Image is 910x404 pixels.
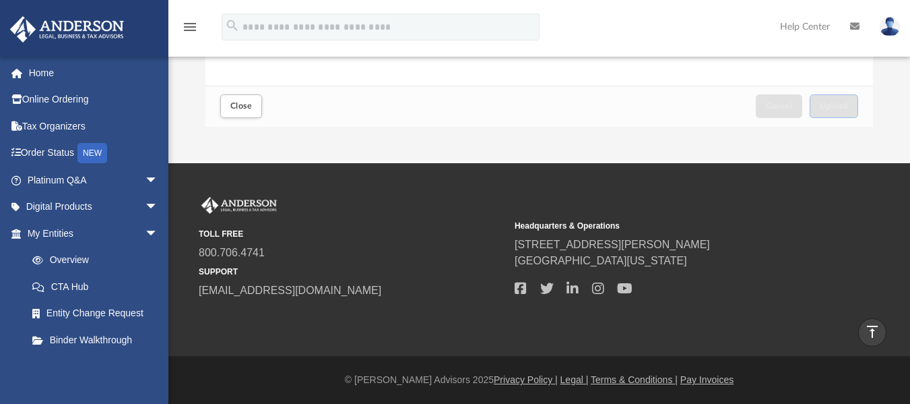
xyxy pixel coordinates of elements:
span: Upload [820,102,848,110]
span: arrow_drop_down [145,167,172,194]
a: vertical_align_top [858,318,886,347]
a: Online Ordering [9,86,178,113]
img: Anderson Advisors Platinum Portal [199,197,280,214]
small: Headquarters & Operations [515,220,821,232]
small: TOLL FREE [199,228,505,240]
a: Pay Invoices [680,374,734,385]
a: Terms & Conditions | [591,374,678,385]
a: [EMAIL_ADDRESS][DOMAIN_NAME] [199,285,381,296]
span: Cancel [766,102,793,110]
small: SUPPORT [199,266,505,278]
a: [STREET_ADDRESS][PERSON_NAME] [515,239,710,250]
img: Anderson Advisors Platinum Portal [6,16,128,42]
a: Platinum Q&Aarrow_drop_down [9,167,178,194]
i: search [225,18,240,33]
div: © [PERSON_NAME] Advisors 2025 [168,373,910,387]
i: menu [182,19,198,35]
img: User Pic [880,17,900,36]
a: Tax Organizers [9,113,178,140]
a: Overview [19,247,178,274]
a: [GEOGRAPHIC_DATA][US_STATE] [515,255,687,266]
a: Digital Productsarrow_drop_down [9,194,178,221]
div: NEW [77,143,107,163]
a: Order StatusNEW [9,140,178,167]
button: Cancel [756,94,803,118]
a: My Blueprint [19,353,172,380]
a: My Entitiesarrow_drop_down [9,220,178,247]
span: arrow_drop_down [145,194,172,221]
span: arrow_drop_down [145,220,172,248]
a: Privacy Policy | [494,374,558,385]
a: 800.706.4741 [199,247,265,258]
a: Binder Walkthrough [19,326,178,353]
a: Legal | [560,374,589,385]
span: Close [230,102,252,110]
a: Home [9,59,178,86]
a: CTA Hub [19,273,178,300]
a: Entity Change Request [19,300,178,327]
a: menu [182,26,198,35]
button: Upload [810,94,858,118]
i: vertical_align_top [864,324,880,340]
button: Close [220,94,262,118]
